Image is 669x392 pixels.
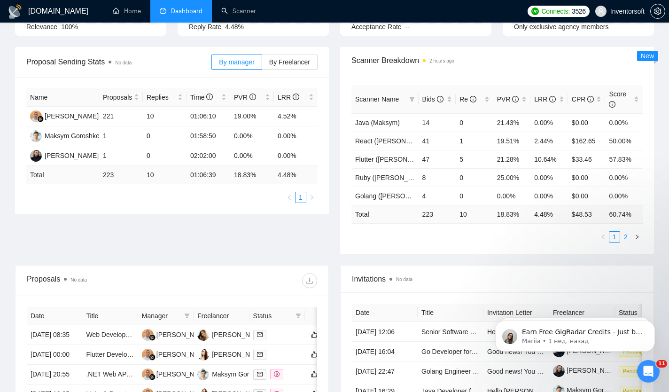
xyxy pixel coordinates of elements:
[156,349,210,360] div: [PERSON_NAME]
[437,96,443,102] span: info-circle
[493,113,531,132] td: 21.43%
[634,234,640,240] span: right
[296,313,301,319] span: filter
[605,113,643,132] td: 0.00%
[257,332,263,337] span: mail
[30,112,99,119] a: MU[PERSON_NAME]
[534,95,556,103] span: LRR
[45,131,113,141] div: Maksym Goroshkevych
[142,350,210,358] a: MU[PERSON_NAME]
[187,107,230,126] td: 01:06:10
[219,58,254,66] span: By manager
[70,277,87,282] span: No data
[82,365,138,384] td: .NET Web API Development for Business Applications
[651,8,665,15] span: setting
[143,126,187,146] td: 0
[530,168,568,187] td: 0.00%
[143,166,187,184] td: 10
[26,23,57,31] span: Relevance
[295,192,306,203] li: 1
[609,101,615,108] span: info-circle
[605,205,643,223] td: 60.74 %
[355,156,434,163] a: Flutter ([PERSON_NAME])
[230,126,274,146] td: 0.00%
[456,168,493,187] td: 0
[99,88,143,107] th: Proposals
[302,273,317,288] button: download
[419,168,456,187] td: 8
[605,187,643,205] td: 0.00%
[296,192,306,203] a: 1
[542,6,570,16] span: Connects:
[355,137,433,145] a: React ([PERSON_NAME])
[309,195,315,200] span: right
[82,325,138,345] td: Web Developer(Mid Level)
[26,166,99,184] td: Total
[30,132,113,139] a: MGMaksym Goroshkevych
[45,111,99,121] div: [PERSON_NAME]
[656,360,667,368] span: 11
[27,365,82,384] td: [DATE] 20:55
[396,277,412,282] span: No data
[86,331,163,338] a: Web Developer(Mid Level)
[568,113,606,132] td: $0.00
[309,329,320,340] button: like
[230,166,274,184] td: 18.83 %
[407,92,417,106] span: filter
[641,52,654,60] span: New
[99,107,143,126] td: 221
[27,273,172,288] div: Proposals
[61,23,78,31] span: 100%
[143,146,187,166] td: 0
[429,58,454,63] time: 2 hours ago
[190,94,213,101] span: Time
[549,96,556,102] span: info-circle
[352,361,418,381] td: [DATE] 22:47
[160,8,166,14] span: dashboard
[493,205,531,223] td: 18.83 %
[493,168,531,187] td: 25.00%
[278,94,299,101] span: LRR
[257,352,263,357] span: mail
[493,132,531,150] td: 19.51%
[30,130,42,142] img: MG
[605,168,643,187] td: 0.00%
[456,113,493,132] td: 0
[230,107,274,126] td: 19.00%
[309,368,320,380] button: like
[30,110,42,122] img: MU
[197,370,280,377] a: MGMaksym Goroshkevych
[257,371,263,377] span: mail
[197,329,209,341] img: DH
[82,307,138,325] th: Title
[530,150,568,168] td: 10.64%
[221,7,256,15] a: searchScanner
[572,6,586,16] span: 3526
[493,187,531,205] td: 0.00%
[138,307,194,325] th: Manager
[274,371,280,377] span: dollar
[27,307,82,325] th: Date
[493,150,531,168] td: 21.28%
[568,168,606,187] td: $0.00
[182,309,192,323] span: filter
[142,370,210,377] a: MU[PERSON_NAME]
[568,150,606,168] td: $33.46
[421,348,617,355] a: Go Developer for Certificate Transparency Database & API System
[253,311,292,321] span: Status
[355,119,400,126] a: Java (Maksym)
[212,369,280,379] div: Maksym Goroshkevych
[530,132,568,150] td: 2.44%
[598,231,609,243] button: left
[142,330,210,338] a: MU[PERSON_NAME]
[609,231,620,243] li: 1
[568,187,606,205] td: $0.00
[456,150,493,168] td: 5
[620,231,631,243] li: 2
[293,94,299,100] span: info-circle
[419,150,456,168] td: 47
